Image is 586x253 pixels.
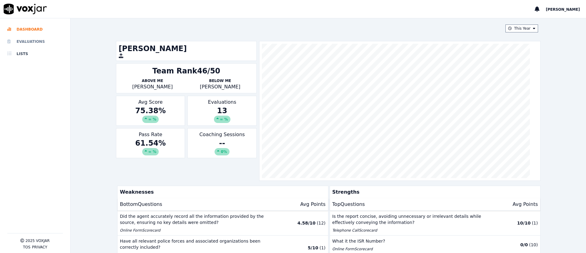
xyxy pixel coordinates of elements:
img: voxjar logo [4,4,47,14]
div: Team Rank 46/50 [152,66,220,76]
a: Lists [7,48,63,60]
div: Avg Score [116,96,185,126]
p: 0 / 0 [520,242,528,248]
div: 75.38 % [119,106,183,123]
div: Evaluations [187,96,257,126]
p: Above Me [119,78,186,83]
p: [PERSON_NAME] [119,83,186,91]
button: Privacy [32,245,47,250]
p: Online Form Scorecard [332,247,487,251]
p: Avg Points [300,201,326,208]
p: [PERSON_NAME] [186,83,254,91]
div: ∞ % [214,116,230,123]
p: Below Me [186,78,254,83]
p: 4.58 / 10 [298,220,316,226]
a: Dashboard [7,23,63,35]
h1: [PERSON_NAME] [119,44,254,54]
div: Coaching Sessions [187,128,257,158]
p: ( 12 ) [317,220,326,226]
p: Did the agent accurately record all the information provided by the source, ensuring no key detai... [120,213,274,225]
div: Pass Rate [116,128,185,158]
div: 0% [215,148,229,155]
div: ∞ % [142,148,159,155]
button: [PERSON_NAME] [546,6,586,13]
p: 5 / 10 [308,245,318,251]
p: What it the ISR Number? [332,238,487,244]
button: TOS [23,245,30,250]
p: Avg Points [512,201,538,208]
button: Is the report concise, avoiding unnecessary or irrelevant details while effectively conveying the... [330,211,541,236]
p: Weaknesses [118,186,326,198]
button: Did the agent accurately record all the information provided by the source, ensuring no key detai... [118,211,328,236]
p: ( 1 ) [320,245,326,251]
p: Strengths [330,186,538,198]
p: 2025 Voxjar [25,238,49,243]
div: ∞ % [142,116,159,123]
div: 61.54 % [119,138,183,155]
span: [PERSON_NAME] [546,7,580,12]
p: Telephone Call Scorecard [332,228,487,233]
p: Top Questions [332,201,365,208]
button: This Year [505,24,538,32]
p: Have all relevant police forces and associated organizations been correctly included? [120,238,274,250]
p: ( 10 ) [529,242,538,248]
p: Bottom Questions [120,201,162,208]
p: 10 / 10 [517,220,530,226]
p: Is the report concise, avoiding unnecessary or irrelevant details while effectively conveying the... [332,213,487,225]
div: -- [190,138,254,155]
p: ( 1 ) [532,220,538,226]
a: Evaluations [7,35,63,48]
div: 13 [190,106,254,123]
p: Online Form Scorecard [120,228,274,233]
